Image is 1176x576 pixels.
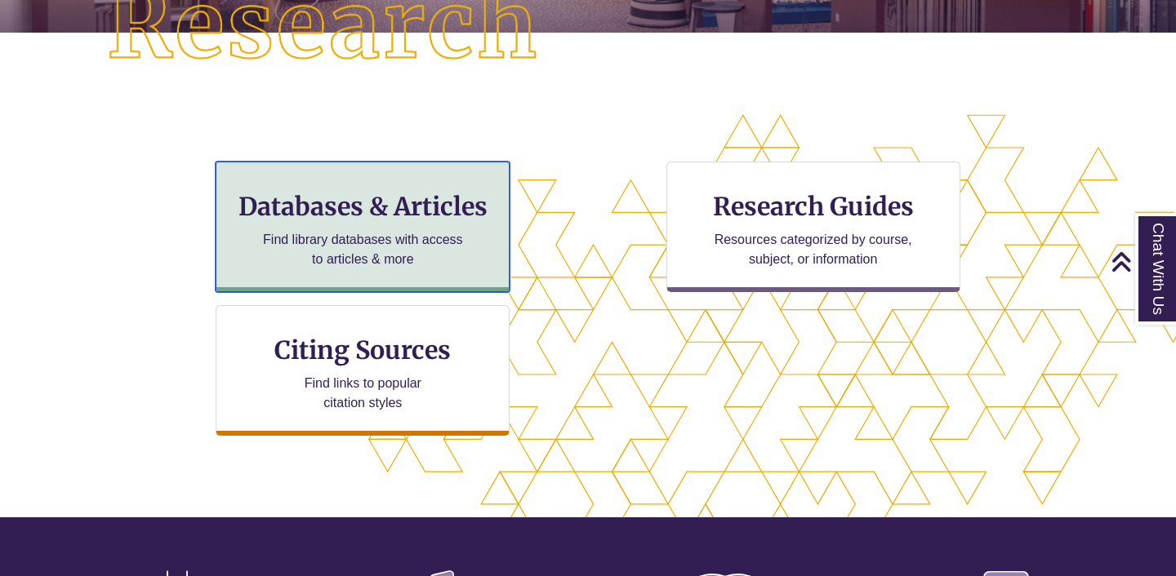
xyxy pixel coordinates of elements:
h3: Citing Sources [264,335,463,366]
p: Find links to popular citation styles [283,374,443,413]
p: Resources categorized by course, subject, or information [706,230,920,269]
p: Find library databases with access to articles & more [256,230,470,269]
a: Back to Top [1111,250,1172,272]
a: Citing Sources Find links to popular citation styles [216,305,510,436]
h3: Research Guides [680,191,947,222]
a: Databases & Articles Find library databases with access to articles & more [216,162,510,292]
h3: Databases & Articles [229,191,496,222]
a: Research Guides Resources categorized by course, subject, or information [666,162,960,292]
